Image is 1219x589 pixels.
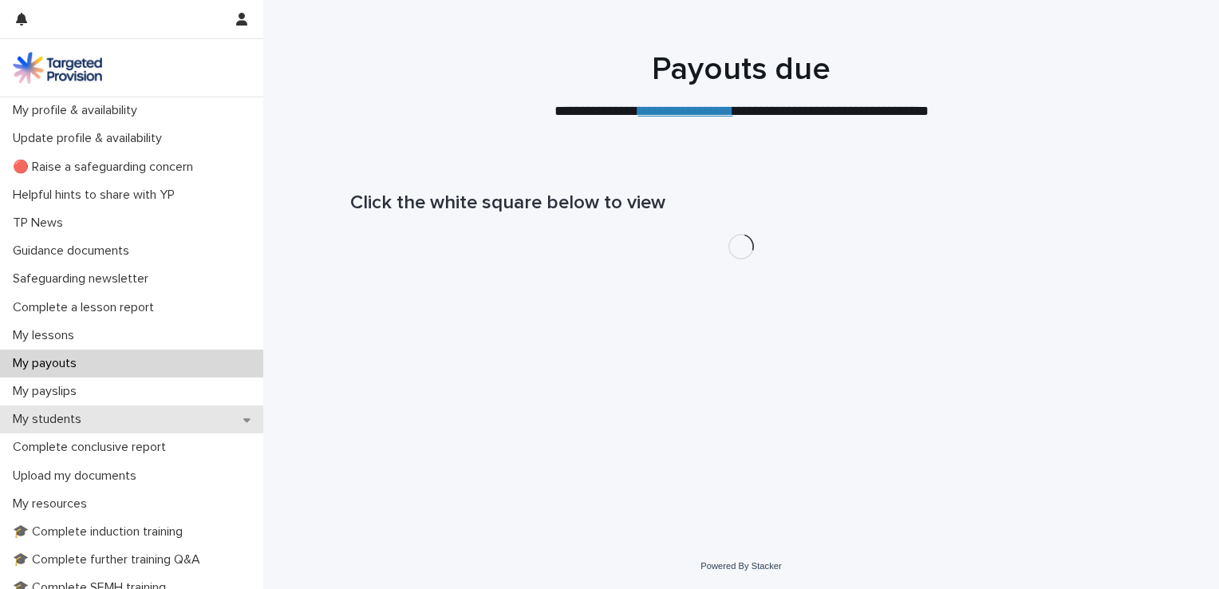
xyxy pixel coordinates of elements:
[6,468,149,484] p: Upload my documents
[6,356,89,371] p: My payouts
[6,215,76,231] p: TP News
[6,188,187,203] p: Helpful hints to share with YP
[6,160,206,175] p: 🔴 Raise a safeguarding concern
[6,243,142,259] p: Guidance documents
[6,271,161,287] p: Safeguarding newsletter
[6,552,213,567] p: 🎓 Complete further training Q&A
[6,328,87,343] p: My lessons
[6,300,167,315] p: Complete a lesson report
[6,524,195,540] p: 🎓 Complete induction training
[6,384,89,399] p: My payslips
[6,496,100,512] p: My resources
[700,561,781,571] a: Powered By Stacker
[6,131,175,146] p: Update profile & availability
[6,440,179,455] p: Complete conclusive report
[350,50,1132,89] h1: Payouts due
[6,412,94,427] p: My students
[13,52,102,84] img: M5nRWzHhSzIhMunXDL62
[350,192,1132,215] h1: Click the white square below to view
[6,103,150,118] p: My profile & availability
